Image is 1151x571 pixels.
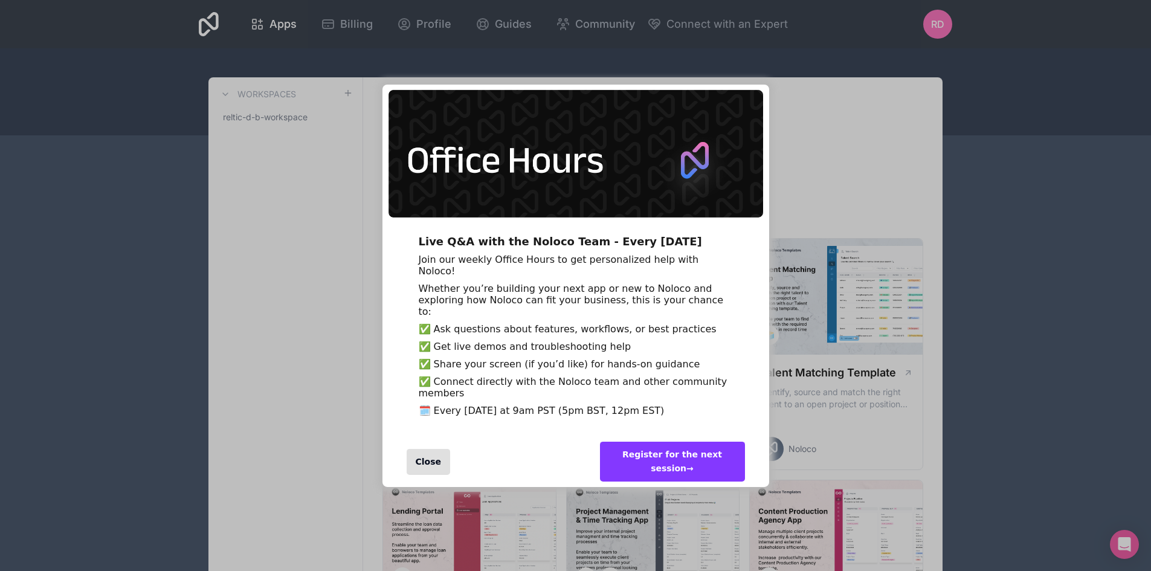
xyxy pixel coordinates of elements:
[419,323,717,335] span: ✅ Ask questions about features, workflows, or best practices
[419,254,699,277] span: Join our weekly Office Hours to get personalized help with Noloco!
[419,283,724,317] span: Whether you’re building your next app or new to Noloco and exploring how Noloco can fit your busi...
[382,232,769,437] div: Live Q&A with the Noloco Team - Every Wednesday Join our weekly Office Hours to get personalized ...
[419,341,631,352] span: ✅ Get live demos and troubleshooting help
[382,84,769,486] div: entering modal
[419,376,727,399] span: ✅ Connect directly with the Noloco team and other community members
[389,89,763,217] img: 5446233340985343.png
[419,405,665,416] span: 🗓️ Every [DATE] at 9am PST (5pm BST, 12pm EST)
[600,442,745,482] div: Register for the next session →
[419,235,702,248] span: Live Q&A with the Noloco Team - Every [DATE]
[419,358,700,370] span: ✅ Share your screen (if you’d like) for hands-on guidance
[407,449,451,475] div: Close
